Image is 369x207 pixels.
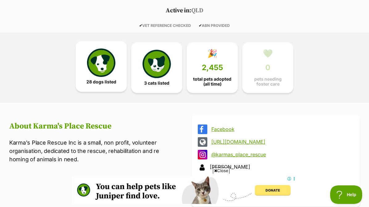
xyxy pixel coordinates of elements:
[211,126,351,132] a: Facebook
[202,63,223,72] span: 2,455
[9,122,177,131] h2: About Karma's Place Rescue
[139,23,142,28] icon: ✔
[9,138,177,163] p: Karma's Place Rescue Inc is a small, non profit, volunteer organisation, dedicated to the rescue,...
[166,7,191,15] span: Active in:
[263,49,273,58] div: 💚
[247,77,288,87] span: pets needing foster care
[72,176,297,204] iframe: Advertisement
[198,163,354,172] div: [PERSON_NAME]
[87,49,115,77] img: petrescue-icon-eee76f85a60ef55c4a1927667547b313a7c0e82042636edf73dce9c88f694885.svg
[192,77,233,87] span: total pets adopted (all time)
[143,50,171,78] img: cat-icon-068c71abf8fe30c970a85cd354bc8e23425d12f6e8612795f06af48be43a487a.svg
[187,42,238,93] a: 🎉 2,455 total pets adopted (all time)
[144,81,169,86] span: 3 cats listed
[139,23,191,28] span: VET REFERENCE CHECKED
[86,79,116,84] span: 28 dogs listed
[211,152,351,157] a: @karmas_place_rescue
[199,23,202,28] icon: ✔
[76,41,127,92] a: 28 dogs listed
[131,42,182,93] a: 3 cats listed
[199,23,230,28] span: ABN PROVIDED
[242,42,293,93] a: 💚 0 pets needing foster care
[213,167,230,174] span: Close
[207,49,217,58] div: 🎉
[330,185,363,204] iframe: Help Scout Beacon - Open
[211,139,351,145] a: [URL][DOMAIN_NAME]
[265,63,270,72] span: 0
